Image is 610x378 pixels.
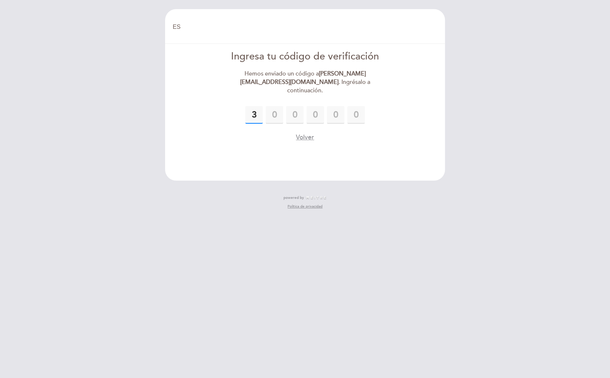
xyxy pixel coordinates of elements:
[296,133,314,142] button: Volver
[347,106,365,124] input: 0
[306,196,326,200] img: MEITRE
[284,195,326,200] a: powered by
[266,106,283,124] input: 0
[222,70,389,95] div: Hemos enviado un código a . Ingrésalo a continuación.
[306,106,324,124] input: 0
[222,50,389,64] div: Ingresa tu código de verificación
[327,106,344,124] input: 0
[245,106,263,124] input: 0
[284,195,304,200] span: powered by
[286,106,304,124] input: 0
[288,204,322,209] a: Política de privacidad
[240,70,365,86] strong: [PERSON_NAME][EMAIL_ADDRESS][DOMAIN_NAME]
